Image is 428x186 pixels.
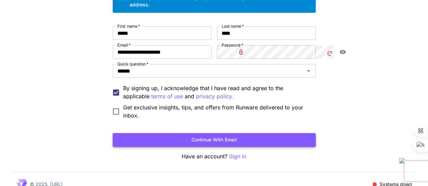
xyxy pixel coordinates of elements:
button: Open [304,66,313,76]
p: privacy policy. [196,92,233,101]
p: Have an account? [113,152,316,161]
button: Sign in [229,152,246,161]
label: Password [222,42,243,48]
span: Get exclusive insights, tips, and offers from Runware delivered to your inbox. [123,103,310,119]
button: By signing up, I acknowledge that I have read and agree to the applicable terms of use and [196,92,233,101]
button: toggle password visibility [337,46,349,58]
label: Last name [222,23,244,29]
button: Continue with email [113,133,316,147]
label: First name [117,23,140,29]
label: Quick question [117,61,149,67]
p: terms of use [151,92,183,101]
label: Email [117,42,131,48]
button: By signing up, I acknowledge that I have read and agree to the applicable and privacy policy. [151,92,183,101]
p: By signing up, I acknowledge that I have read and agree to the applicable and [123,84,310,101]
